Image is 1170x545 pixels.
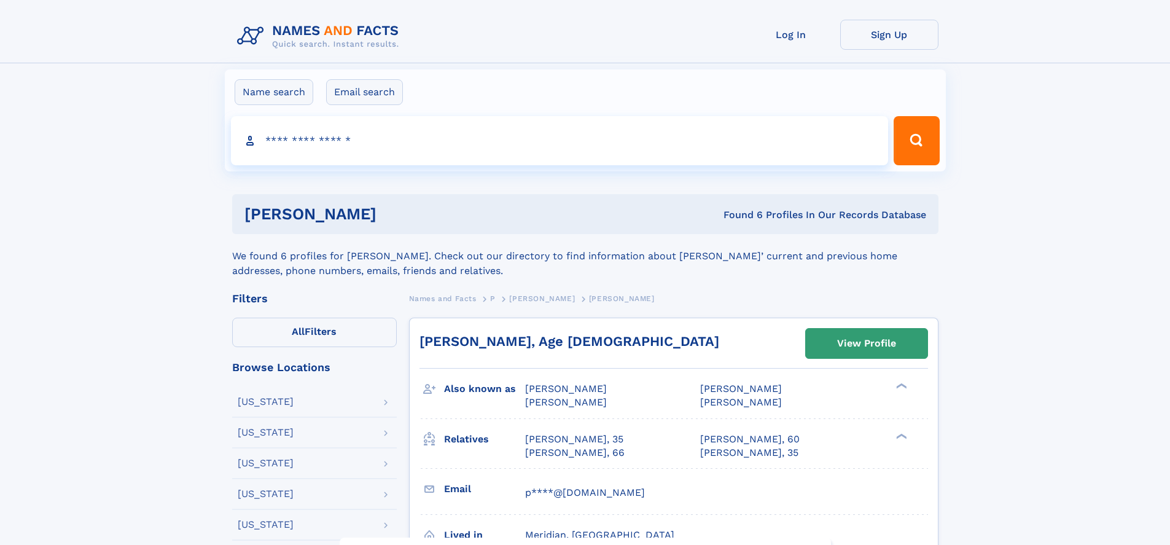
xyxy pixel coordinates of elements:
[244,206,550,222] h1: [PERSON_NAME]
[700,446,798,460] a: [PERSON_NAME], 35
[806,329,927,358] a: View Profile
[700,383,782,394] span: [PERSON_NAME]
[235,79,313,105] label: Name search
[525,529,674,541] span: Meridian, [GEOGRAPHIC_DATA]
[490,291,496,306] a: P
[893,432,908,440] div: ❯
[292,326,305,337] span: All
[444,429,525,450] h3: Relatives
[409,291,477,306] a: Names and Facts
[893,382,908,390] div: ❯
[238,458,294,468] div: [US_STATE]
[509,294,575,303] span: [PERSON_NAME]
[238,428,294,437] div: [US_STATE]
[700,396,782,408] span: [PERSON_NAME]
[238,489,294,499] div: [US_STATE]
[840,20,938,50] a: Sign Up
[444,378,525,399] h3: Also known as
[231,116,889,165] input: search input
[525,396,607,408] span: [PERSON_NAME]
[444,479,525,500] h3: Email
[509,291,575,306] a: [PERSON_NAME]
[232,234,938,278] div: We found 6 profiles for [PERSON_NAME]. Check out our directory to find information about [PERSON_...
[525,446,625,460] a: [PERSON_NAME], 66
[589,294,655,303] span: [PERSON_NAME]
[232,318,397,347] label: Filters
[326,79,403,105] label: Email search
[238,520,294,530] div: [US_STATE]
[232,293,397,304] div: Filters
[894,116,939,165] button: Search Button
[525,433,623,446] a: [PERSON_NAME], 35
[700,433,800,446] a: [PERSON_NAME], 60
[238,397,294,407] div: [US_STATE]
[837,329,896,358] div: View Profile
[742,20,840,50] a: Log In
[525,383,607,394] span: [PERSON_NAME]
[550,208,926,222] div: Found 6 Profiles In Our Records Database
[232,20,409,53] img: Logo Names and Facts
[232,362,397,373] div: Browse Locations
[490,294,496,303] span: P
[419,334,719,349] a: [PERSON_NAME], Age [DEMOGRAPHIC_DATA]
